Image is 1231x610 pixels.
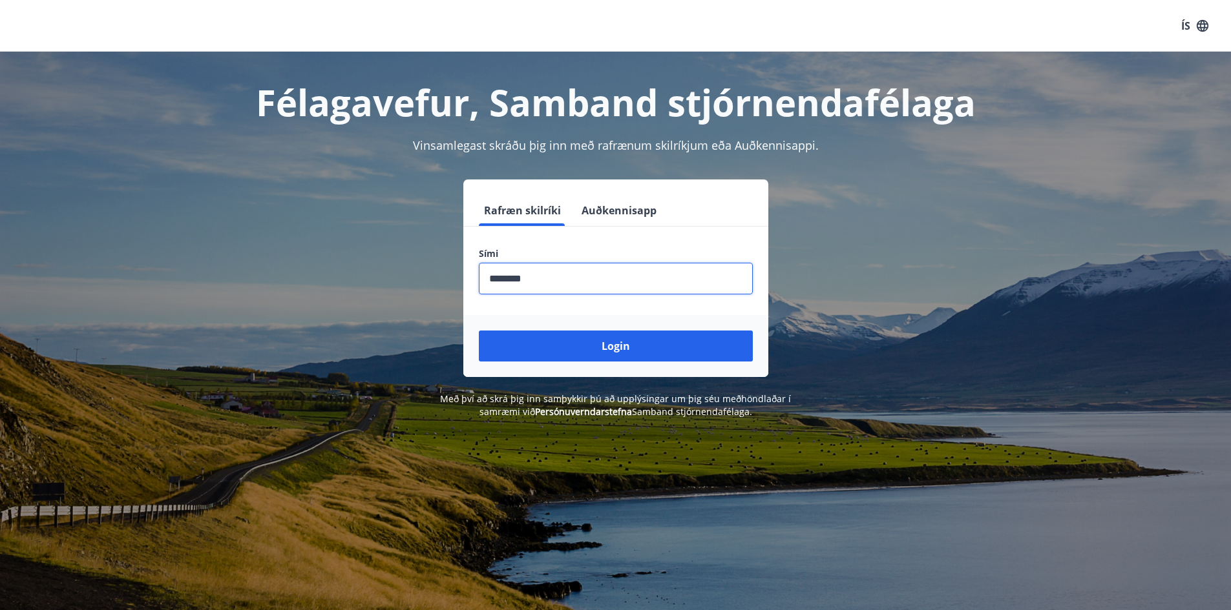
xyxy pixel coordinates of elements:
[576,195,662,226] button: Auðkennisapp
[1174,14,1215,37] button: ÍS
[166,77,1066,127] h1: Félagavefur, Samband stjórnendafélaga
[413,137,819,153] span: Vinsamlegast skráðu þig inn með rafrænum skilríkjum eða Auðkennisappi.
[479,330,753,361] button: Login
[479,195,566,226] button: Rafræn skilríki
[479,247,753,260] label: Sími
[535,405,632,418] a: Persónuverndarstefna
[440,392,791,418] span: Með því að skrá þig inn samþykkir þú að upplýsingar um þig séu meðhöndlaðar í samræmi við Samband...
